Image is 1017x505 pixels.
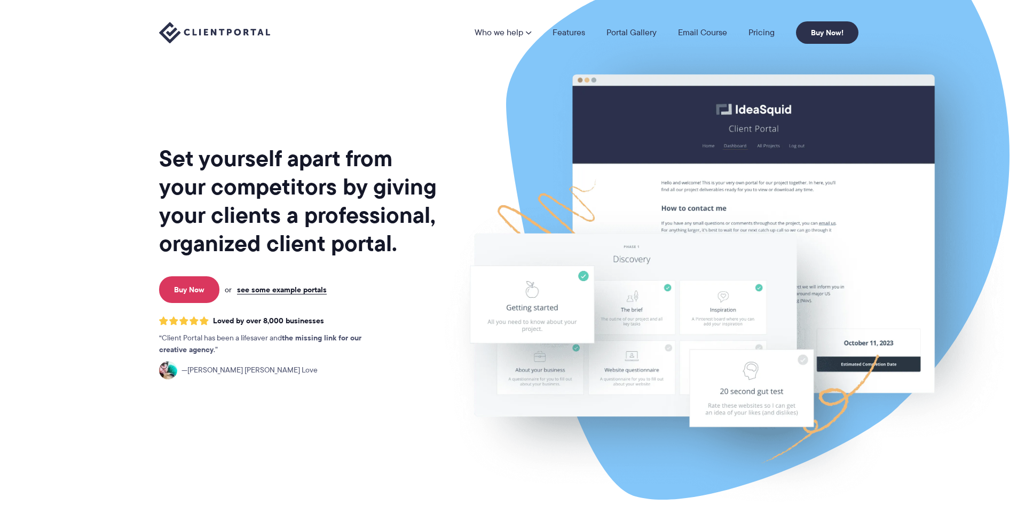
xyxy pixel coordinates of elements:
[159,332,361,355] strong: the missing link for our creative agency
[237,285,327,294] a: see some example portals
[748,28,775,37] a: Pricing
[475,28,531,37] a: Who we help
[159,276,219,303] a: Buy Now
[678,28,727,37] a: Email Course
[606,28,657,37] a: Portal Gallery
[159,332,383,356] p: Client Portal has been a lifesaver and .
[553,28,585,37] a: Features
[159,144,439,258] h1: Set yourself apart from your competitors by giving your clients a professional, organized client ...
[796,21,858,44] a: Buy Now!
[213,316,324,325] span: Loved by over 8,000 businesses
[182,364,318,376] span: [PERSON_NAME] [PERSON_NAME] Love
[225,285,232,294] span: or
